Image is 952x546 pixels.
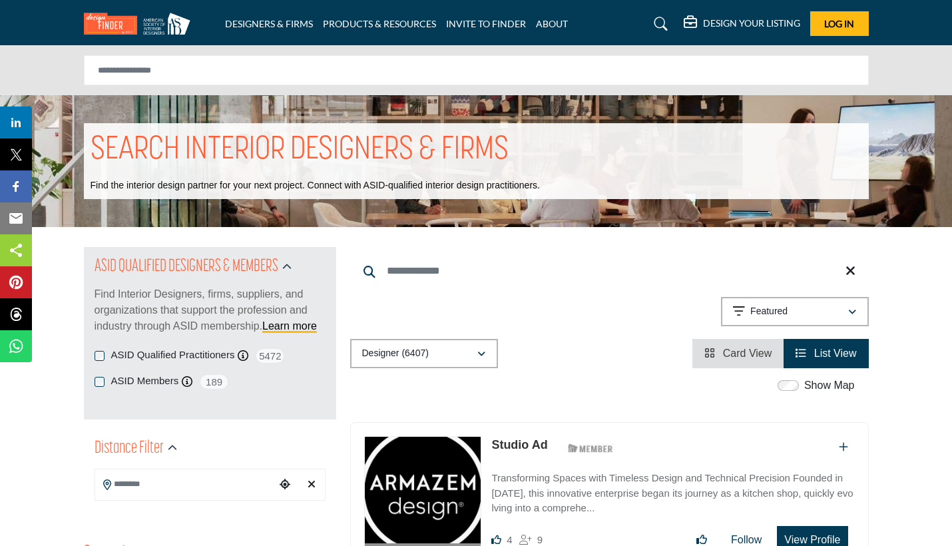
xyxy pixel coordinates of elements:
span: 4 [507,534,512,545]
label: ASID Qualified Practitioners [111,348,235,363]
p: Transforming Spaces with Timeless Design and Technical Precision Founded in [DATE], this innovati... [491,471,854,516]
input: ASID Qualified Practitioners checkbox [95,351,105,361]
p: Find Interior Designers, firms, suppliers, and organizations that support the profession and indu... [95,286,326,334]
div: DESIGN YOUR LISTING [684,16,800,32]
div: Choose your current location [275,471,295,499]
input: Search Keyword [350,255,869,287]
p: Find the interior design partner for your next project. Connect with ASID-qualified interior desi... [91,179,540,192]
span: List View [814,348,857,359]
a: Search [641,13,676,35]
li: Card View [692,339,784,368]
img: Studio Ad [365,437,481,543]
a: DESIGNERS & FIRMS [225,18,313,29]
a: View Card [704,348,772,359]
button: Featured [721,297,869,326]
a: Studio Ad [491,438,547,451]
p: Designer (6407) [362,347,429,360]
h2: ASID QUALIFIED DESIGNERS & MEMBERS [95,255,278,279]
a: View List [796,348,856,359]
button: Designer (6407) [350,339,498,368]
a: Transforming Spaces with Timeless Design and Technical Precision Founded in [DATE], this innovati... [491,463,854,516]
a: INVITE TO FINDER [446,18,526,29]
img: Site Logo [84,13,197,35]
input: ASID Members checkbox [95,377,105,387]
a: Add To List [839,441,848,453]
span: 5472 [255,348,285,364]
span: Log In [824,18,854,29]
div: Clear search location [302,471,322,499]
input: Search Location [95,471,275,497]
label: Show Map [804,378,855,394]
label: ASID Members [111,374,179,389]
img: ASID Members Badge Icon [561,439,620,456]
a: PRODUCTS & RESOURCES [323,18,436,29]
input: Search Solutions [84,55,869,85]
span: 9 [537,534,543,545]
h2: Distance Filter [95,437,164,461]
p: Featured [750,305,788,318]
h5: DESIGN YOUR LISTING [703,17,800,29]
p: Studio Ad [491,436,547,454]
h1: SEARCH INTERIOR DESIGNERS & FIRMS [91,130,509,171]
button: Log In [810,11,869,36]
li: List View [784,339,868,368]
i: Likes [491,535,501,545]
a: Learn more [262,320,317,332]
span: 189 [199,374,229,390]
span: Card View [723,348,772,359]
a: ABOUT [536,18,568,29]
